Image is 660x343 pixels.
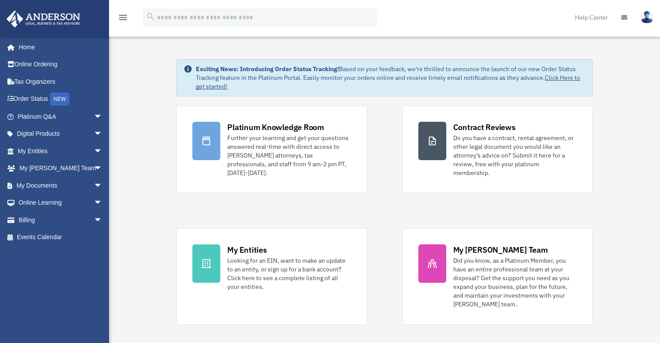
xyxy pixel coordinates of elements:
a: My [PERSON_NAME] Team Did you know, as a Platinum Member, you have an entire professional team at... [402,228,593,325]
i: menu [118,12,128,23]
div: Contract Reviews [453,122,516,133]
strong: Exciting News: Introducing Order Status Tracking! [196,65,339,73]
a: Billingarrow_drop_down [6,211,116,229]
a: My [PERSON_NAME] Teamarrow_drop_down [6,160,116,177]
a: My Documentsarrow_drop_down [6,177,116,194]
img: User Pic [640,11,653,24]
a: Contract Reviews Do you have a contract, rental agreement, or other legal document you would like... [402,106,593,193]
div: My Entities [227,244,267,255]
span: arrow_drop_down [94,211,111,229]
a: My Entities Looking for an EIN, want to make an update to an entity, or sign up for a bank accoun... [176,228,367,325]
a: Home [6,38,111,56]
div: My [PERSON_NAME] Team [453,244,548,255]
span: arrow_drop_down [94,194,111,212]
span: arrow_drop_down [94,177,111,195]
div: Platinum Knowledge Room [227,122,324,133]
span: arrow_drop_down [94,108,111,126]
span: arrow_drop_down [94,142,111,160]
span: arrow_drop_down [94,125,111,143]
a: Order StatusNEW [6,90,116,108]
div: NEW [50,93,69,106]
div: Looking for an EIN, want to make an update to an entity, or sign up for a bank account? Click her... [227,256,351,291]
div: Further your learning and get your questions answered real-time with direct access to [PERSON_NAM... [227,134,351,177]
a: Platinum Knowledge Room Further your learning and get your questions answered real-time with dire... [176,106,367,193]
i: search [146,12,155,21]
div: Do you have a contract, rental agreement, or other legal document you would like an attorney's ad... [453,134,577,177]
a: Events Calendar [6,229,116,246]
a: Online Learningarrow_drop_down [6,194,116,212]
a: Digital Productsarrow_drop_down [6,125,116,143]
a: menu [118,15,128,23]
a: Click Here to get started! [196,74,580,90]
a: Online Ordering [6,56,116,73]
a: Tax Organizers [6,73,116,90]
span: arrow_drop_down [94,160,111,178]
img: Anderson Advisors Platinum Portal [4,10,83,27]
div: Did you know, as a Platinum Member, you have an entire professional team at your disposal? Get th... [453,256,577,309]
a: My Entitiesarrow_drop_down [6,142,116,160]
div: Based on your feedback, we're thrilled to announce the launch of our new Order Status Tracking fe... [196,65,585,91]
a: Platinum Q&Aarrow_drop_down [6,108,116,125]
